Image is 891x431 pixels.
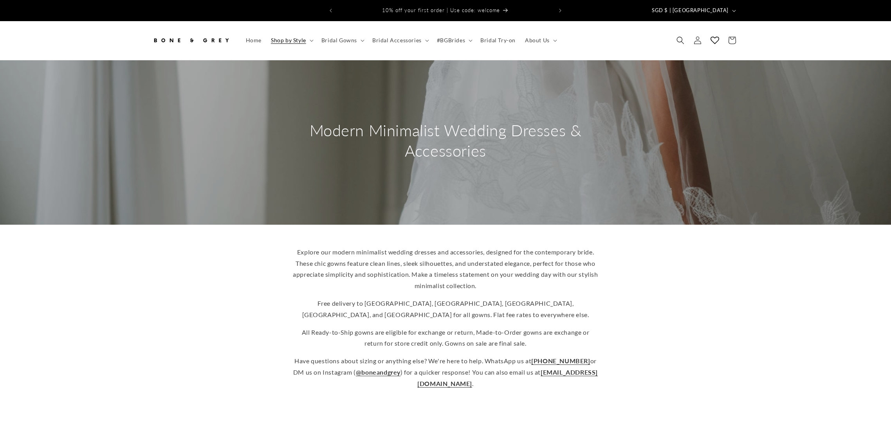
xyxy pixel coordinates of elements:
span: Home [246,37,262,44]
span: Shop by Style [271,37,306,44]
span: Bridal Gowns [321,37,357,44]
button: SGD $ | [GEOGRAPHIC_DATA] [647,3,739,18]
a: Bone and Grey Bridal [149,29,233,52]
a: [PHONE_NUMBER] [531,357,590,364]
summary: #BGBrides [432,32,476,49]
h2: Modern Minimalist Wedding Dresses & Accessories [285,120,606,161]
a: @boneandgrey [356,368,400,376]
p: All Ready-to-Ship gowns are eligible for exchange or return, Made-to-Order gowns are exchange or ... [293,327,598,350]
summary: About Us [520,32,560,49]
button: Next announcement [552,3,569,18]
p: Free delivery to [GEOGRAPHIC_DATA], [GEOGRAPHIC_DATA], [GEOGRAPHIC_DATA], [GEOGRAPHIC_DATA], and ... [293,298,598,321]
summary: Bridal Gowns [317,32,368,49]
span: About Us [525,37,550,44]
p: Explore our modern minimalist wedding dresses and accessories, designed for the contemporary brid... [293,247,598,292]
a: [EMAIL_ADDRESS][DOMAIN_NAME] [417,368,598,387]
summary: Shop by Style [266,32,317,49]
span: Bridal Try-on [480,37,516,44]
summary: Bridal Accessories [368,32,432,49]
span: 10% off your first order | Use code: welcome [382,7,500,13]
span: SGD $ | [GEOGRAPHIC_DATA] [652,7,729,14]
summary: Search [672,32,689,49]
a: Bridal Try-on [476,32,520,49]
span: Bridal Accessories [372,37,422,44]
img: Bone and Grey Bridal [152,32,230,49]
button: Previous announcement [322,3,339,18]
span: #BGBrides [437,37,465,44]
a: Home [241,32,266,49]
p: Have questions about sizing or anything else? We're here to help. WhatsApp us at or DM us on Inst... [293,355,598,389]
